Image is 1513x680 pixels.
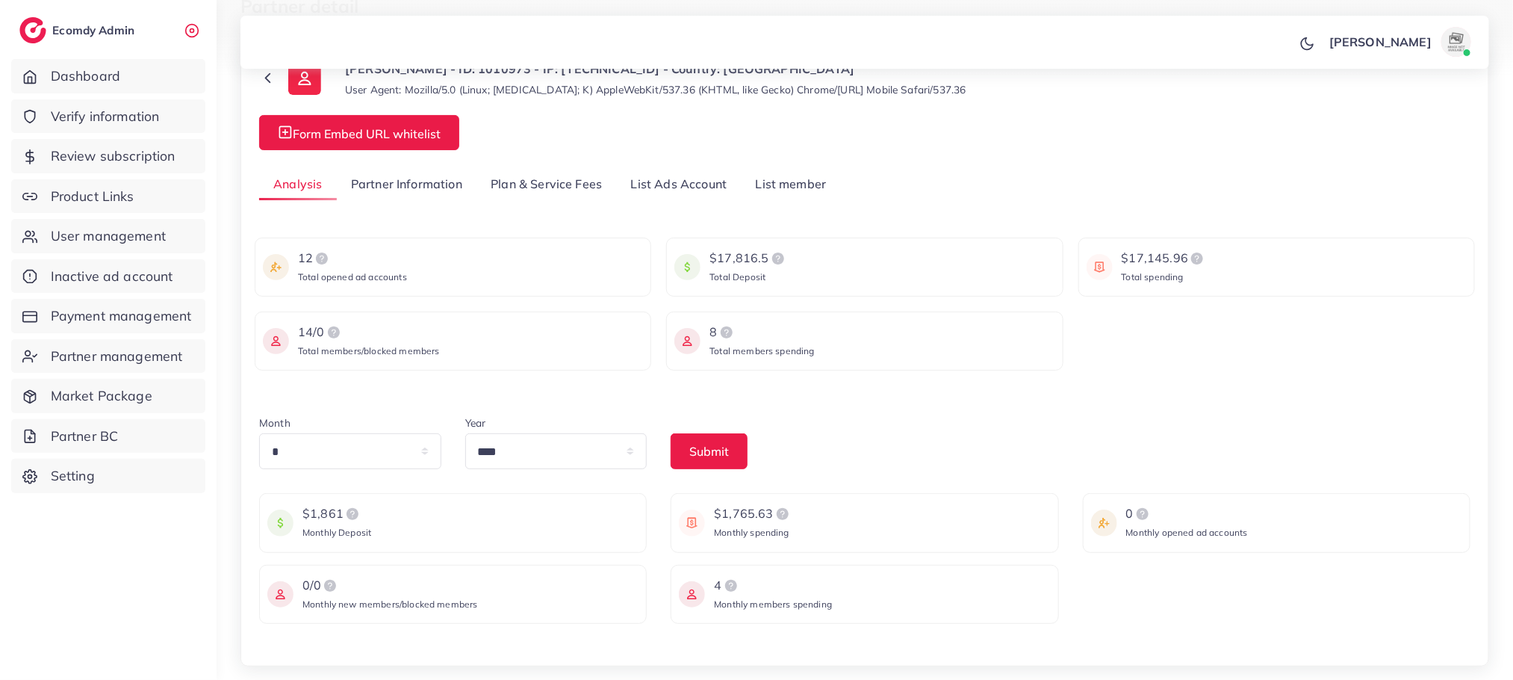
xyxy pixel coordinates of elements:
[325,324,343,341] img: logo
[1134,505,1152,523] img: logo
[709,271,765,282] span: Total Deposit
[51,306,192,326] span: Payment management
[465,415,486,430] label: Year
[337,168,476,200] a: Partner Information
[769,250,787,268] img: logo
[345,82,966,97] small: User Agent: Mozilla/5.0 (Linux; [MEDICAL_DATA]; K) AppleWebKit/537.36 (KHTML, like Gecko) Chrome/...
[52,23,138,37] h2: Ecomdy Admin
[774,505,792,523] img: logo
[714,599,832,610] span: Monthly members spending
[674,250,700,285] img: icon payment
[1126,505,1248,523] div: 0
[11,99,205,134] a: Verify information
[709,324,815,341] div: 8
[259,115,459,150] button: Form Embed URL whitelist
[298,250,407,268] div: 12
[321,577,339,595] img: logo
[267,505,293,540] img: icon payment
[1126,527,1248,538] span: Monthly opened ad accounts
[51,347,183,366] span: Partner management
[1188,250,1206,268] img: logo
[11,59,205,93] a: Dashboard
[259,168,337,200] a: Analysis
[298,271,407,282] span: Total opened ad accounts
[11,379,205,413] a: Market Package
[679,577,705,612] img: icon payment
[714,577,832,595] div: 4
[714,527,789,538] span: Monthly spending
[709,345,815,356] span: Total members spending
[313,250,331,268] img: logo
[1441,27,1471,57] img: avatar
[11,179,205,214] a: Product Links
[263,250,289,285] img: icon payment
[741,168,840,200] a: List member
[259,415,291,430] label: Month
[302,527,371,538] span: Monthly Deposit
[11,219,205,253] a: User management
[51,226,166,246] span: User management
[51,427,119,446] span: Partner BC
[1122,250,1207,268] div: $17,145.96
[298,345,440,356] span: Total members/blocked members
[674,324,700,359] img: icon payment
[298,324,440,341] div: 14/0
[302,505,371,523] div: $1,861
[1087,250,1113,285] img: icon payment
[51,386,152,406] span: Market Package
[51,146,175,166] span: Review subscription
[722,577,740,595] img: logo
[671,433,748,469] button: Submit
[1122,271,1184,282] span: Total spending
[11,459,205,493] a: Setting
[302,577,478,595] div: 0/0
[51,107,160,126] span: Verify information
[1091,505,1117,540] img: icon payment
[476,168,616,200] a: Plan & Service Fees
[617,168,742,200] a: List Ads Account
[288,62,321,95] img: ic-user-info.36bf1079.svg
[11,139,205,173] a: Review subscription
[679,505,705,540] img: icon payment
[51,187,134,206] span: Product Links
[267,577,293,612] img: icon payment
[51,67,120,86] span: Dashboard
[11,419,205,454] a: Partner BC
[11,339,205,374] a: Partner management
[51,267,173,286] span: Inactive ad account
[1329,33,1432,51] p: [PERSON_NAME]
[11,299,205,333] a: Payment management
[263,324,289,359] img: icon payment
[19,17,138,43] a: logoEcomdy Admin
[718,324,736,341] img: logo
[709,250,786,268] div: $17,816.5
[19,17,46,43] img: logo
[344,505,361,523] img: logo
[714,505,791,523] div: $1,765.63
[51,466,95,486] span: Setting
[11,259,205,294] a: Inactive ad account
[1321,27,1477,57] a: [PERSON_NAME]avatar
[302,599,478,610] span: Monthly new members/blocked members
